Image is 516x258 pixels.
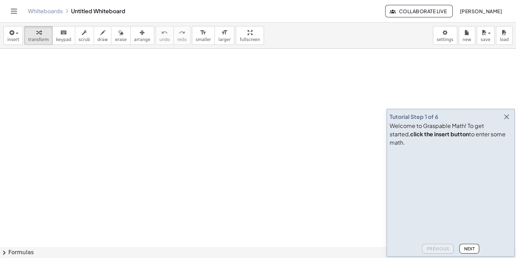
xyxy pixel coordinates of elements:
[192,26,215,45] button: format_sizesmaller
[391,8,447,14] span: Collaborate Live
[218,37,230,42] span: larger
[464,246,475,251] span: Next
[94,26,112,45] button: draw
[433,26,457,45] button: settings
[24,26,53,45] button: transform
[156,26,174,45] button: undoundo
[459,26,475,45] button: new
[173,26,190,45] button: redoredo
[159,37,170,42] span: undo
[462,37,471,42] span: new
[221,29,228,37] i: format_size
[240,37,260,42] span: fullscreen
[134,37,150,42] span: arrange
[410,130,469,138] b: click the insert button
[177,37,187,42] span: redo
[236,26,264,45] button: fullscreen
[460,8,502,14] span: [PERSON_NAME]
[179,29,185,37] i: redo
[111,26,130,45] button: erase
[390,122,511,147] div: Welcome to Graspable Math! To get started, to enter some math.
[7,37,19,42] span: insert
[60,29,67,37] i: keyboard
[437,37,453,42] span: settings
[161,29,168,37] i: undo
[79,37,90,42] span: scrub
[115,37,126,42] span: erase
[28,37,49,42] span: transform
[196,37,211,42] span: smaller
[3,26,23,45] button: insert
[480,37,490,42] span: save
[496,26,513,45] button: load
[28,8,63,15] a: Whiteboards
[477,26,494,45] button: save
[390,113,438,121] div: Tutorial Step 1 of 6
[214,26,234,45] button: format_sizelarger
[56,37,71,42] span: keypad
[52,26,75,45] button: keyboardkeypad
[8,6,19,17] button: Toggle navigation
[385,5,453,17] button: Collaborate Live
[75,26,94,45] button: scrub
[130,26,154,45] button: arrange
[97,37,108,42] span: draw
[200,29,206,37] i: format_size
[459,244,479,253] button: Next
[500,37,509,42] span: load
[454,5,508,17] button: [PERSON_NAME]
